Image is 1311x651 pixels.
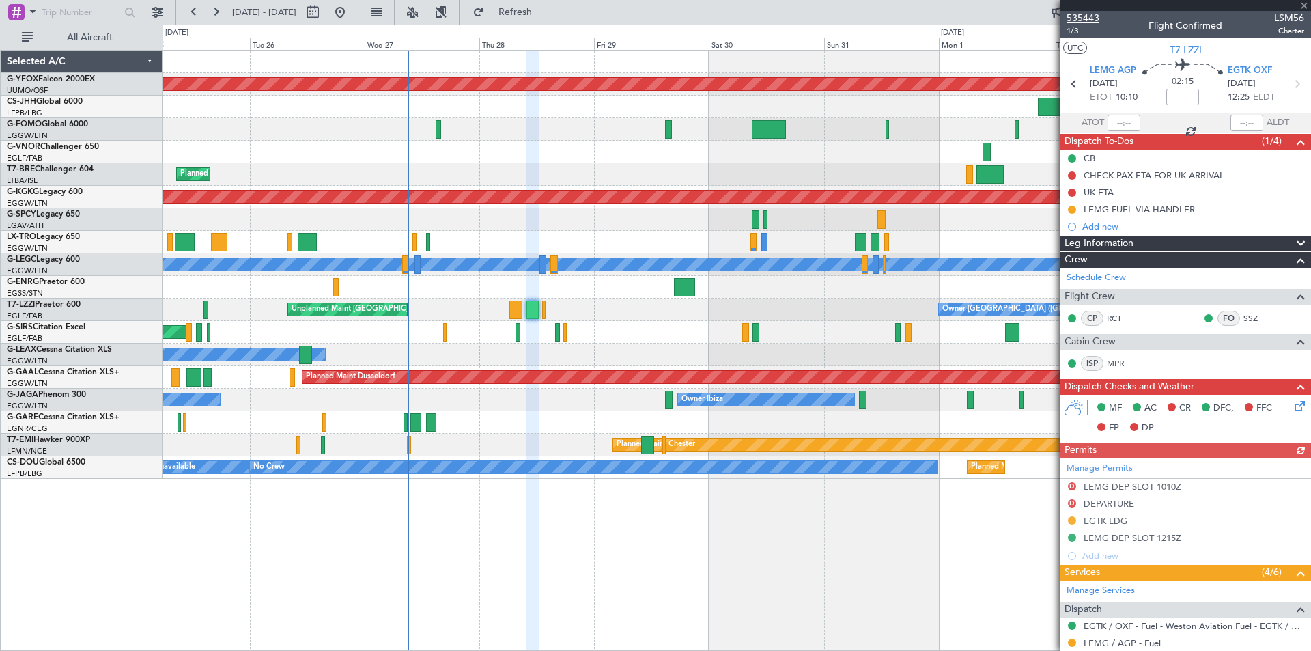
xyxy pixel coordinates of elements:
[7,368,119,376] a: G-GAALCessna Citation XLS+
[7,233,80,241] a: LX-TROLegacy 650
[7,413,38,421] span: G-GARE
[7,120,88,128] a: G-FOMOGlobal 6000
[7,301,35,309] span: T7-LZZI
[1067,11,1099,25] span: 535443
[139,457,195,477] div: A/C Unavailable
[7,165,35,174] span: T7-BRE
[7,401,48,411] a: EGGW/LTN
[1228,77,1256,91] span: [DATE]
[36,33,144,42] span: All Aircraft
[250,38,365,50] div: Tue 26
[487,8,544,17] span: Refresh
[1065,334,1116,350] span: Cabin Crew
[292,299,516,320] div: Unplanned Maint [GEOGRAPHIC_DATA] ([GEOGRAPHIC_DATA])
[1148,18,1222,33] div: Flight Confirmed
[7,75,95,83] a: G-YFOXFalcon 2000EX
[941,27,964,39] div: [DATE]
[1065,565,1100,581] span: Services
[1065,134,1133,150] span: Dispatch To-Dos
[365,38,479,50] div: Wed 27
[1065,236,1133,251] span: Leg Information
[7,188,83,196] a: G-KGKGLegacy 600
[7,436,33,444] span: T7-EMI
[617,434,695,455] div: Planned Maint Chester
[1142,421,1154,435] span: DP
[681,389,723,410] div: Owner Ibiza
[1084,620,1304,632] a: EGTK / OXF - Fuel - Weston Aviation Fuel - EGTK / OXF
[1067,271,1126,285] a: Schedule Crew
[1116,91,1138,105] span: 10:10
[971,457,1186,477] div: Planned Maint [GEOGRAPHIC_DATA] ([GEOGRAPHIC_DATA])
[1243,312,1274,324] a: SSZ
[7,424,48,434] a: EGNR/CEG
[7,346,36,354] span: G-LEAX
[7,233,36,241] span: LX-TRO
[7,255,36,264] span: G-LEGC
[7,391,86,399] a: G-JAGAPhenom 300
[232,6,296,18] span: [DATE] - [DATE]
[1090,77,1118,91] span: [DATE]
[7,120,42,128] span: G-FOMO
[7,98,83,106] a: CS-JHHGlobal 6000
[709,38,823,50] div: Sat 30
[7,301,81,309] a: T7-LZZIPraetor 600
[7,278,39,286] span: G-ENRG
[1228,91,1250,105] span: 12:25
[180,164,345,184] div: Planned Maint Warsaw ([GEOGRAPHIC_DATA])
[1107,312,1138,324] a: RCT
[7,165,94,174] a: T7-BREChallenger 604
[7,210,80,219] a: G-SPCYLegacy 650
[479,38,594,50] div: Thu 28
[1065,379,1194,395] span: Dispatch Checks and Weather
[1065,289,1115,305] span: Flight Crew
[1267,116,1289,130] span: ALDT
[7,356,48,366] a: EGGW/LTN
[306,367,395,387] div: Planned Maint Dusseldorf
[1213,402,1234,415] span: DFC,
[7,143,99,151] a: G-VNORChallenger 650
[42,2,120,23] input: Trip Number
[1082,116,1104,130] span: ATOT
[7,458,85,467] a: CS-DOUGlobal 6500
[7,153,42,163] a: EGLF/FAB
[7,458,39,467] span: CS-DOU
[7,378,48,389] a: EGGW/LTN
[1179,402,1191,415] span: CR
[1274,11,1304,25] span: LSM56
[7,368,38,376] span: G-GAAL
[7,221,44,231] a: LGAV/ATH
[7,75,38,83] span: G-YFOX
[824,38,939,50] div: Sun 31
[7,323,85,331] a: G-SIRSCitation Excel
[7,266,48,276] a: EGGW/LTN
[1065,252,1088,268] span: Crew
[466,1,548,23] button: Refresh
[7,188,39,196] span: G-KGKG
[7,323,33,331] span: G-SIRS
[1217,311,1240,326] div: FO
[7,243,48,253] a: EGGW/LTN
[7,333,42,344] a: EGLF/FAB
[1082,221,1304,232] div: Add new
[1109,421,1119,435] span: FP
[7,198,48,208] a: EGGW/LTN
[15,27,148,49] button: All Aircraft
[1081,356,1103,371] div: ISP
[7,210,36,219] span: G-SPCY
[253,457,285,477] div: No Crew
[1172,75,1194,89] span: 02:15
[7,278,85,286] a: G-ENRGPraetor 600
[1084,169,1224,181] div: CHECK PAX ETA FOR UK ARRIVAL
[1262,134,1282,148] span: (1/4)
[7,255,80,264] a: G-LEGCLegacy 600
[1081,311,1103,326] div: CP
[1107,357,1138,370] a: MPR
[7,346,112,354] a: G-LEAXCessna Citation XLS
[7,143,40,151] span: G-VNOR
[1109,402,1122,415] span: MF
[1067,584,1135,598] a: Manage Services
[7,413,119,421] a: G-GARECessna Citation XLS+
[1090,64,1136,78] span: LEMG AGP
[1090,91,1112,105] span: ETOT
[7,108,42,118] a: LFPB/LBG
